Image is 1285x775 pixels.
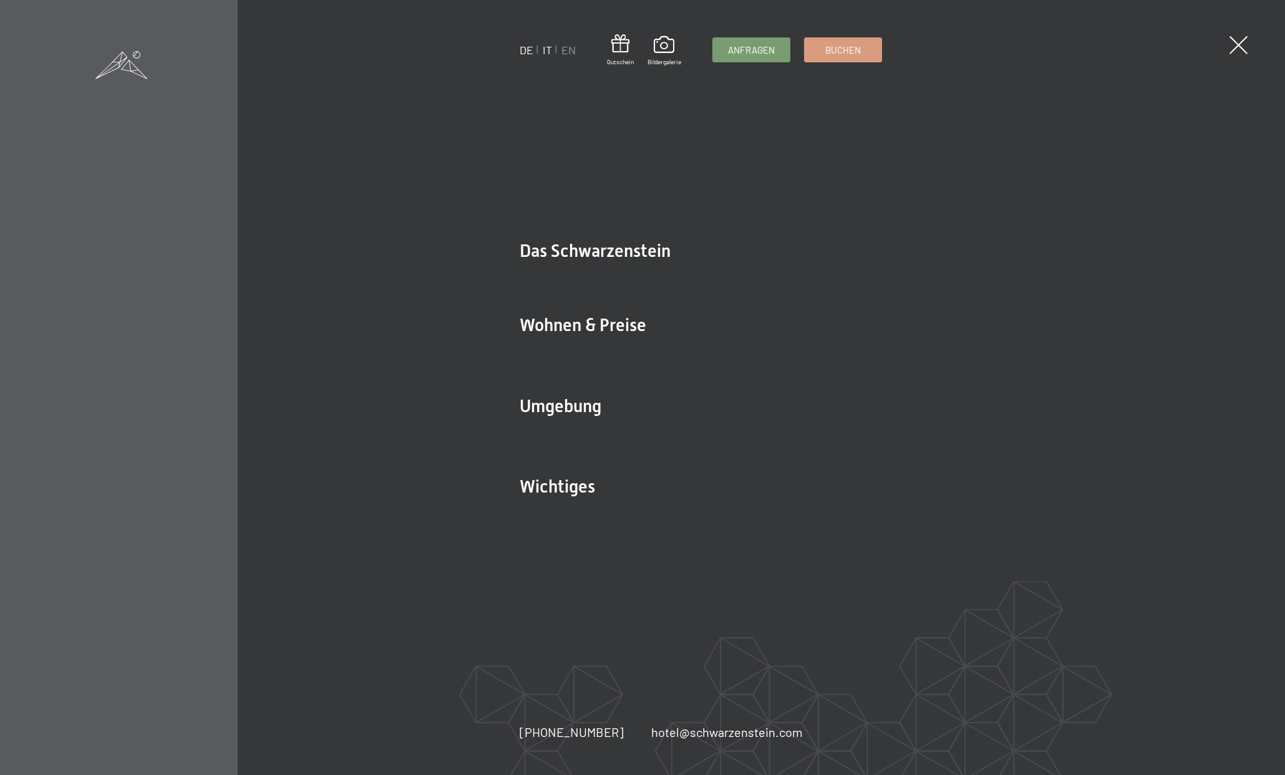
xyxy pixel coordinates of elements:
a: EN [561,43,576,57]
a: DE [520,43,533,57]
a: Buchen [805,38,881,62]
span: Buchen [825,44,861,57]
a: Bildergalerie [647,36,681,66]
span: [PHONE_NUMBER] [520,724,624,739]
a: IT [543,43,552,57]
span: Gutschein [607,57,634,66]
span: Anfragen [728,44,775,57]
span: Bildergalerie [647,57,681,66]
a: [PHONE_NUMBER] [520,723,624,741]
a: Gutschein [607,34,634,66]
a: hotel@schwarzenstein.com [651,723,803,741]
a: Anfragen [713,38,790,62]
